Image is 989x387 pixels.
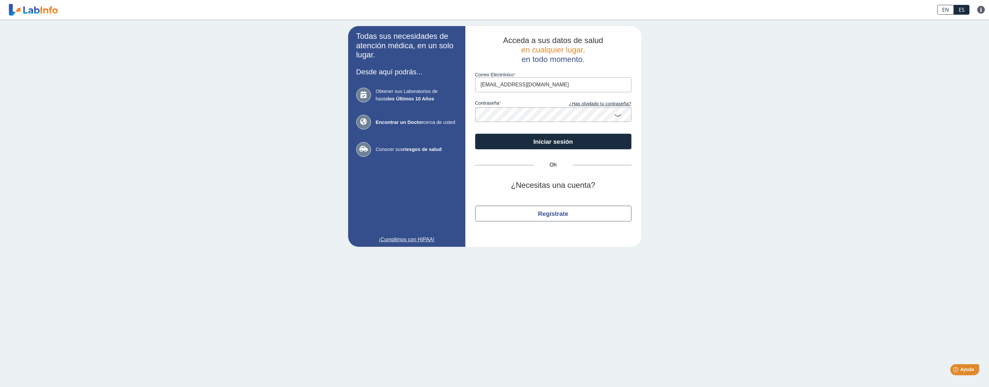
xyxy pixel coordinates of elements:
font: Encontrar un Doctor [376,119,423,125]
font: Desde aquí podrás... [356,68,423,76]
font: Obtener sus Laboratorios de hasta [376,88,438,101]
font: riesgos de salud [403,146,442,152]
font: en todo momento. [522,55,585,64]
font: Correo Electrónico [475,72,514,77]
font: en cualquier lugar, [521,45,585,54]
font: cerca de usted [423,119,455,125]
font: Regístrate [538,210,568,217]
font: EN [942,6,949,13]
a: ¿Has olvidado tu contraseña? [553,100,631,108]
font: ¡Cumplimos con HIPAA! [379,237,434,242]
font: Todas sus necesidades de atención médica, en un solo lugar. [356,32,454,59]
font: ¿Necesitas una cuenta? [511,181,595,189]
font: Iniciar sesión [533,138,573,145]
font: Conocer sus [376,146,403,152]
button: Regístrate [475,206,631,221]
button: Iniciar sesión [475,134,631,149]
font: ES [959,6,965,13]
font: Acceda a sus datos de salud [503,36,603,45]
font: ¿Has olvidado tu contraseña? [569,101,631,106]
font: los Últimos 10 Años [388,96,434,101]
font: Oh [550,162,557,168]
iframe: Lanzador de widgets de ayuda [931,362,982,380]
font: contraseña [475,100,499,106]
